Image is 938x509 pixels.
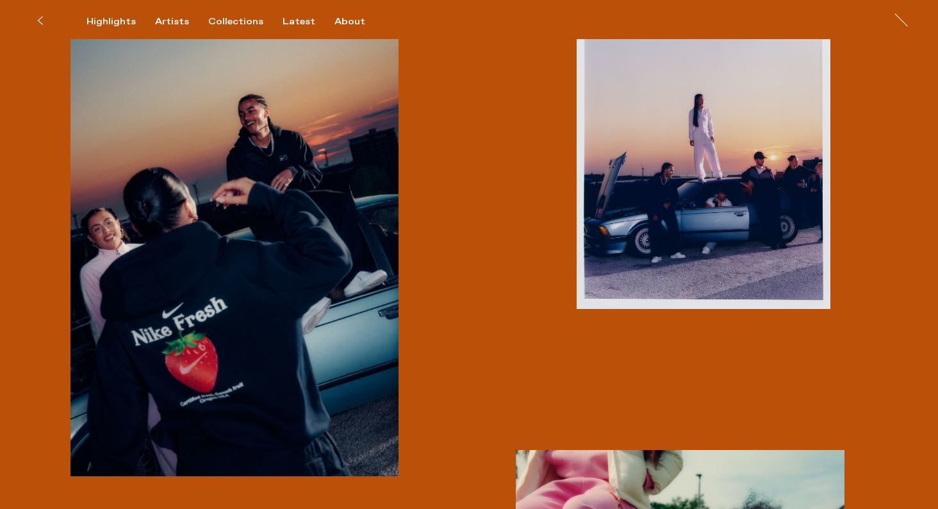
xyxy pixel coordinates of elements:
[208,16,263,28] div: Collections
[155,16,208,28] button: Artists
[283,16,334,28] button: Latest
[155,16,189,28] div: Artists
[283,16,315,28] div: Latest
[208,16,283,28] button: Collections
[86,16,155,28] button: Highlights
[334,16,365,28] div: About
[334,16,384,28] button: About
[86,16,136,28] div: Highlights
